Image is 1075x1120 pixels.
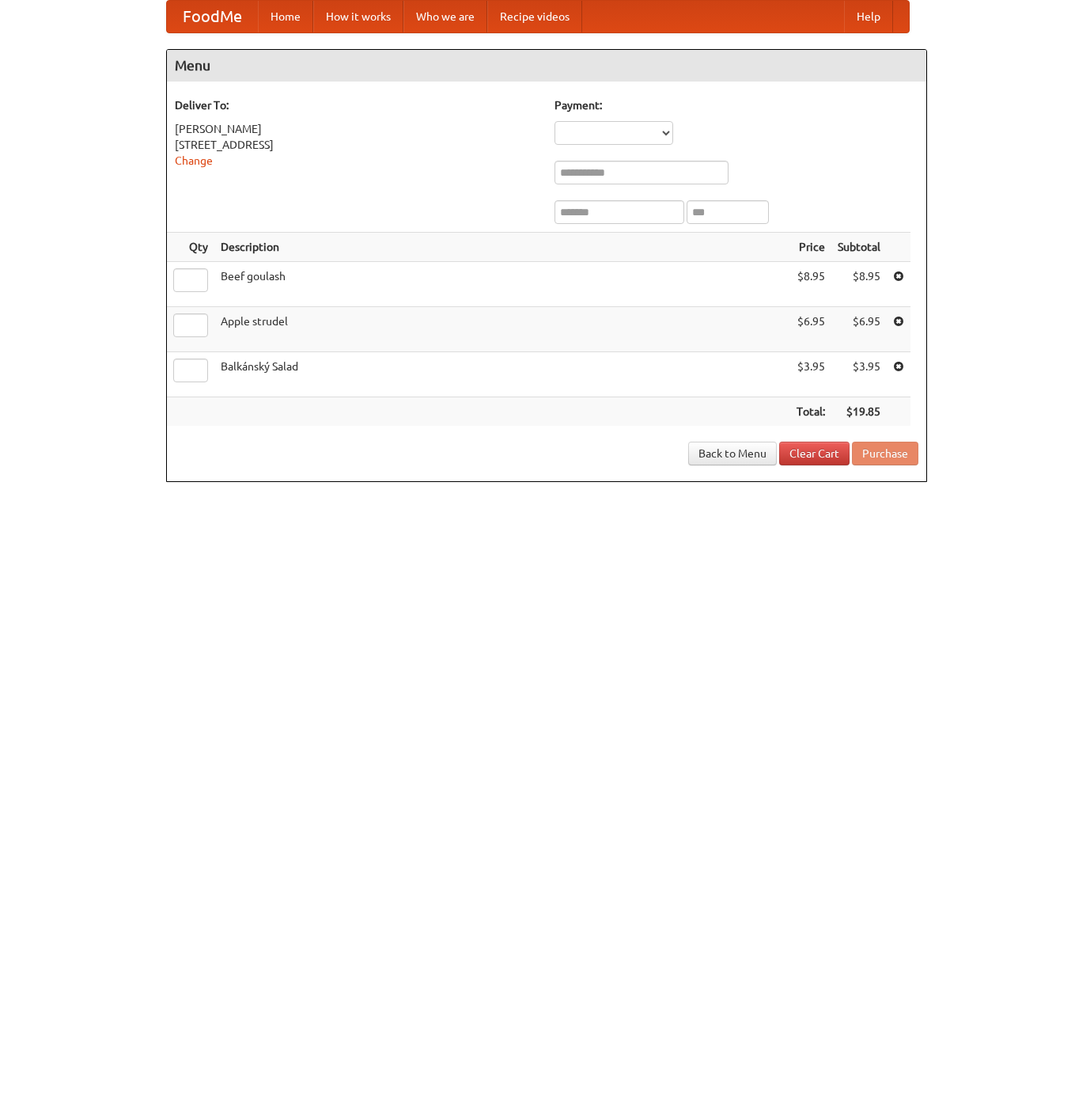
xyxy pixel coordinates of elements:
[214,352,790,397] td: Balkánský Salad
[214,307,790,352] td: Apple strudel
[831,262,887,307] td: $8.95
[175,97,539,113] h5: Deliver To:
[214,233,790,262] th: Description
[790,262,831,307] td: $8.95
[831,352,887,397] td: $3.95
[831,233,887,262] th: Subtotal
[214,262,790,307] td: Beef goulash
[403,1,487,32] a: Who we are
[313,1,403,32] a: How it works
[844,1,893,32] a: Help
[790,397,831,427] th: Total:
[175,121,539,137] div: [PERSON_NAME]
[852,442,918,465] button: Purchase
[779,442,850,465] a: Clear Cart
[831,397,887,427] th: $19.85
[175,137,539,153] div: [STREET_ADDRESS]
[790,307,831,352] td: $6.95
[167,1,258,32] a: FoodMe
[487,1,582,32] a: Recipe videos
[555,97,918,113] h5: Payment:
[258,1,313,32] a: Home
[167,233,214,262] th: Qty
[175,154,213,167] a: Change
[688,442,777,465] a: Back to Menu
[167,50,926,82] h4: Menu
[790,233,831,262] th: Price
[790,352,831,397] td: $3.95
[831,307,887,352] td: $6.95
